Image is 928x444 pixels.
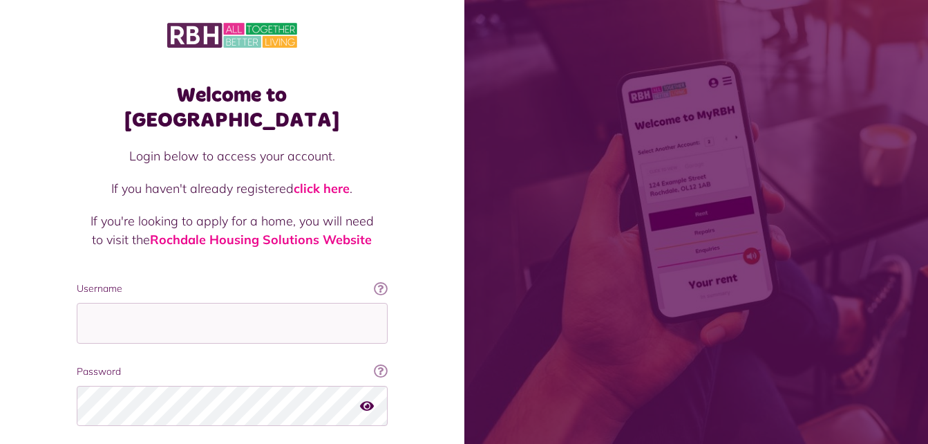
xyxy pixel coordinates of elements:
p: If you haven't already registered . [91,179,374,198]
a: Rochdale Housing Solutions Website [150,232,372,248]
label: Username [77,281,388,296]
label: Password [77,364,388,379]
h1: Welcome to [GEOGRAPHIC_DATA] [77,83,388,133]
p: Login below to access your account. [91,147,374,165]
a: click here [294,181,350,196]
p: If you're looking to apply for a home, you will need to visit the [91,212,374,249]
img: MyRBH [167,21,297,50]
